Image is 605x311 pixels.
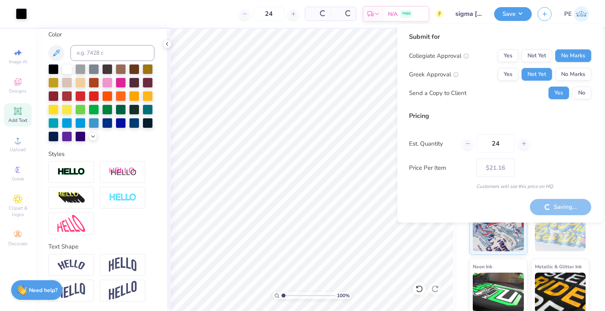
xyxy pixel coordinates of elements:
[402,11,411,17] span: FREE
[57,283,85,298] img: Flag
[409,70,459,79] div: Greek Approval
[409,163,470,173] label: Price Per Item
[409,111,591,121] div: Pricing
[70,45,154,61] input: e.g. 7428 c
[8,117,27,123] span: Add Text
[449,6,488,22] input: Untitled Design
[473,212,524,251] img: Standard
[337,292,350,299] span: 100 %
[48,242,154,251] div: Text Shape
[494,7,532,21] button: Save
[409,89,466,98] div: Send a Copy to Client
[109,193,137,202] img: Negative Space
[12,176,24,182] span: Greek
[29,286,57,294] strong: Need help?
[48,150,154,159] div: Styles
[4,205,32,218] span: Clipart & logos
[57,192,85,204] img: 3d Illusion
[564,6,589,22] a: PE
[10,146,26,153] span: Upload
[564,9,572,19] span: PE
[409,32,591,42] div: Submit for
[535,262,582,271] span: Metallic & Glitter Ink
[498,49,518,62] button: Yes
[535,212,586,251] img: Puff Ink
[473,262,492,271] span: Neon Ink
[253,7,284,21] input: – –
[57,215,85,232] img: Free Distort
[521,49,552,62] button: Not Yet
[57,260,85,270] img: Arc
[521,68,552,81] button: Not Yet
[57,167,85,176] img: Stroke
[9,88,27,94] span: Designs
[555,49,591,62] button: No Marks
[409,51,469,61] div: Collegiate Approval
[9,59,27,65] span: Image AI
[555,68,591,81] button: No Marks
[548,87,569,99] button: Yes
[574,6,589,22] img: Paige Edwards
[476,135,515,153] input: – –
[48,30,154,39] div: Color
[8,241,27,247] span: Decorate
[388,10,398,18] span: N/A
[109,257,137,272] img: Arch
[109,281,137,300] img: Rise
[572,87,591,99] button: No
[409,139,456,148] label: Est. Quantity
[109,167,137,177] img: Shadow
[498,68,518,81] button: Yes
[409,183,591,190] div: Customers will see this price on HQ.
